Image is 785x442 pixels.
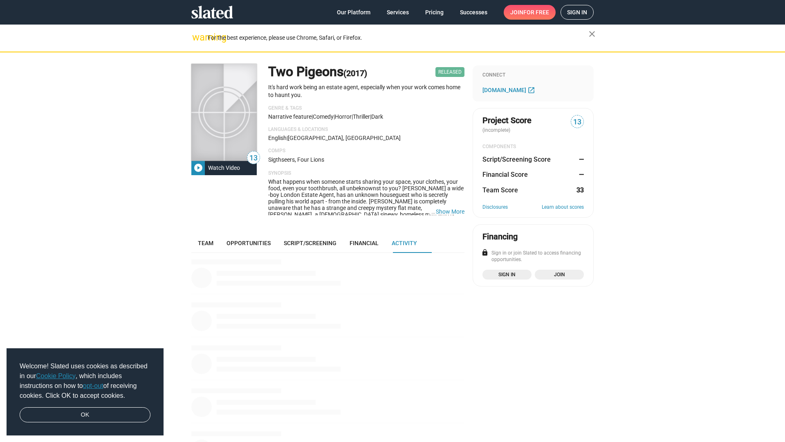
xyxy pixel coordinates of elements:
[504,5,556,20] a: Joinfor free
[313,113,334,120] span: Comedy
[287,135,288,141] span: |
[268,105,464,112] p: Genre & Tags
[268,178,464,277] span: What happens when someone starts sharing your space, your clothes, your food, even your toothbrus...
[542,204,584,211] a: Learn about scores
[247,153,260,164] span: 13
[482,231,518,242] div: Financing
[371,113,383,120] span: dark
[387,5,409,20] span: Services
[268,148,464,154] p: Comps
[312,113,313,120] span: |
[487,271,527,279] span: Sign in
[482,170,528,179] dt: Financial Score
[576,170,584,179] dd: —
[268,156,464,164] p: Sigthseers, Four Lions
[352,113,353,120] span: |
[482,270,532,280] a: Sign in
[419,5,450,20] a: Pricing
[353,113,370,120] span: Thriller
[385,233,424,253] a: Activity
[428,208,436,215] span: …
[191,233,220,253] a: Team
[220,233,277,253] a: Opportunities
[527,86,535,94] mat-icon: open_in_new
[571,117,583,128] span: 13
[435,67,464,77] span: Released
[587,29,597,39] mat-icon: close
[227,240,271,246] span: Opportunities
[36,372,76,379] a: Cookie Policy
[198,240,213,246] span: Team
[268,83,464,99] p: It's hard work being an estate agent, especially when your work comes home to haunt you.
[482,127,512,133] span: (incomplete)
[268,135,287,141] span: English
[523,5,549,20] span: for free
[277,233,343,253] a: Script/Screening
[193,163,203,173] mat-icon: play_circle_filled
[83,382,103,389] a: opt-out
[482,115,532,126] span: Project Score
[343,233,385,253] a: Financial
[482,85,537,95] a: [DOMAIN_NAME]
[482,87,526,93] span: [DOMAIN_NAME]
[268,126,464,133] p: Languages & Locations
[337,5,370,20] span: Our Platform
[335,113,352,120] span: Horror
[482,250,584,263] div: Sign in or join Slated to access financing opportunities.
[334,113,335,120] span: |
[392,240,417,246] span: Activity
[482,72,584,79] div: Connect
[460,5,487,20] span: Successes
[482,204,508,211] a: Disclosures
[535,270,584,280] a: Join
[268,113,312,120] span: Narrative feature
[343,68,367,78] span: (2017)
[481,249,489,256] mat-icon: lock
[510,5,549,20] span: Join
[7,348,164,436] div: cookieconsent
[20,361,150,401] span: Welcome! Slated uses cookies as described in our , which includes instructions on how to of recei...
[268,170,464,177] p: Synopsis
[330,5,377,20] a: Our Platform
[482,155,551,164] dt: Script/Screening Score
[284,240,336,246] span: Script/Screening
[350,240,379,246] span: Financial
[288,135,401,141] span: [GEOGRAPHIC_DATA], [GEOGRAPHIC_DATA]
[20,407,150,423] a: dismiss cookie message
[380,5,415,20] a: Services
[482,186,518,194] dt: Team Score
[268,63,367,81] h1: Two Pigeons
[425,5,444,20] span: Pricing
[561,5,594,20] a: Sign in
[191,160,257,175] button: Watch Video
[540,271,579,279] span: Join
[482,144,584,150] div: COMPONENTS
[567,5,587,19] span: Sign in
[576,155,584,164] dd: —
[205,160,243,175] div: Watch Video
[576,186,584,194] dd: 33
[370,113,371,120] span: |
[436,208,464,215] button: …Show More
[192,32,202,42] mat-icon: warning
[208,32,589,43] div: For the best experience, please use Chrome, Safari, or Firefox.
[453,5,494,20] a: Successes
